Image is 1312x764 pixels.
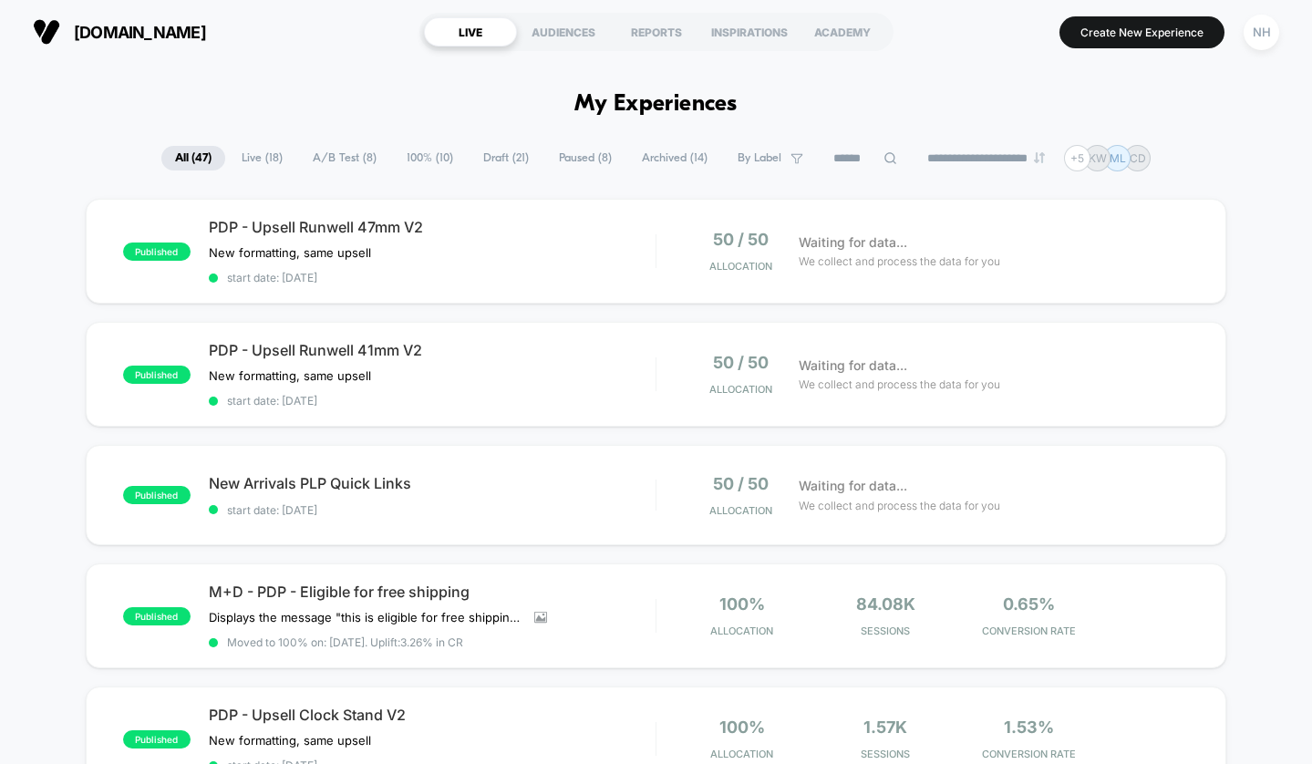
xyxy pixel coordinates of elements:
[574,91,738,118] h1: My Experiences
[74,23,206,42] span: [DOMAIN_NAME]
[713,230,769,249] span: 50 / 50
[799,232,907,253] span: Waiting for data...
[209,271,656,284] span: start date: [DATE]
[123,366,191,384] span: published
[209,706,656,724] span: PDP - Upsell Clock Stand V2
[209,610,521,625] span: Displays the message "this is eligible for free shipping" on all PDPs that are $125+ (US only)
[393,146,467,170] span: 100% ( 10 )
[719,594,765,614] span: 100%
[703,17,796,46] div: INSPIRATIONS
[610,17,703,46] div: REPORTS
[799,356,907,376] span: Waiting for data...
[209,394,656,408] span: start date: [DATE]
[123,243,191,261] span: published
[1130,151,1146,165] p: CD
[738,151,781,165] span: By Label
[209,218,656,236] span: PDP - Upsell Runwell 47mm V2
[1110,151,1126,165] p: ML
[710,625,773,637] span: Allocation
[799,476,907,496] span: Waiting for data...
[1064,145,1090,171] div: + 5
[33,18,60,46] img: Visually logo
[517,17,610,46] div: AUDIENCES
[1089,151,1107,165] p: KW
[1059,16,1224,48] button: Create New Experience
[209,245,371,260] span: New formatting, same upsell
[799,376,1000,393] span: We collect and process the data for you
[209,733,371,748] span: New formatting, same upsell
[819,625,953,637] span: Sessions
[713,353,769,372] span: 50 / 50
[209,583,656,601] span: M+D - PDP - Eligible for free shipping
[1003,594,1055,614] span: 0.65%
[209,474,656,492] span: New Arrivals PLP Quick Links
[962,748,1096,760] span: CONVERSION RATE
[962,625,1096,637] span: CONVERSION RATE
[161,146,225,170] span: All ( 47 )
[209,503,656,517] span: start date: [DATE]
[123,486,191,504] span: published
[1004,718,1054,737] span: 1.53%
[545,146,625,170] span: Paused ( 8 )
[209,341,656,359] span: PDP - Upsell Runwell 41mm V2
[209,368,371,383] span: New formatting, same upsell
[1034,152,1045,163] img: end
[628,146,721,170] span: Archived ( 14 )
[424,17,517,46] div: LIVE
[719,718,765,737] span: 100%
[799,253,1000,270] span: We collect and process the data for you
[856,594,915,614] span: 84.08k
[1244,15,1279,50] div: NH
[27,17,212,46] button: [DOMAIN_NAME]
[710,748,773,760] span: Allocation
[470,146,542,170] span: Draft ( 21 )
[713,474,769,493] span: 50 / 50
[123,607,191,625] span: published
[227,635,463,649] span: Moved to 100% on: [DATE] . Uplift: 3.26% in CR
[709,504,772,517] span: Allocation
[796,17,889,46] div: ACADEMY
[709,383,772,396] span: Allocation
[299,146,390,170] span: A/B Test ( 8 )
[819,748,953,760] span: Sessions
[863,718,907,737] span: 1.57k
[709,260,772,273] span: Allocation
[123,730,191,749] span: published
[228,146,296,170] span: Live ( 18 )
[1238,14,1285,51] button: NH
[799,497,1000,514] span: We collect and process the data for you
